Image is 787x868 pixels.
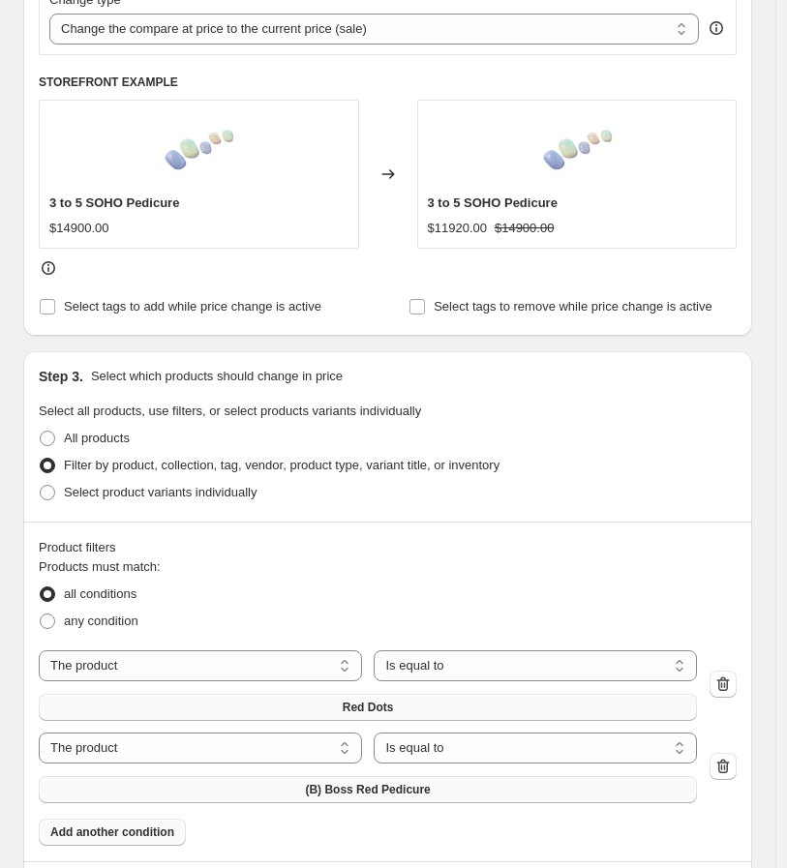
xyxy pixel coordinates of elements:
span: $11920.00 [428,221,487,235]
span: Select product variants individually [64,485,257,499]
span: 3 to 5 SOHO Pedicure [49,195,179,210]
h2: Step 3. [39,367,83,386]
span: Red Dots [343,700,394,715]
span: 3 to 5 SOHO Pedicure [428,195,558,210]
span: (B) Boss Red Pedicure [305,782,430,797]
h6: STOREFRONT EXAMPLE [39,75,737,90]
span: Add another condition [50,824,174,840]
span: Filter by product, collection, tag, vendor, product type, variant title, or inventory [64,458,499,472]
span: all conditions [64,586,136,601]
img: datail_UGP0263to5SOHO_1_80x.jpg [538,110,616,188]
span: Select all products, use filters, or select products variants individually [39,404,421,418]
span: Select tags to remove while price change is active [434,299,712,314]
span: $14900.00 [49,221,108,235]
div: help [707,18,726,38]
img: datail_UGP0263to5SOHO_1_80x.jpg [160,110,237,188]
button: (B) Boss Red Pedicure [39,776,697,803]
span: Products must match: [39,559,161,574]
p: Select which products should change in price [91,367,343,386]
span: Select tags to add while price change is active [64,299,321,314]
span: $14900.00 [495,221,554,235]
div: Product filters [39,538,737,557]
button: Red Dots [39,694,697,721]
span: any condition [64,614,138,628]
button: Add another condition [39,819,186,846]
span: All products [64,431,130,445]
